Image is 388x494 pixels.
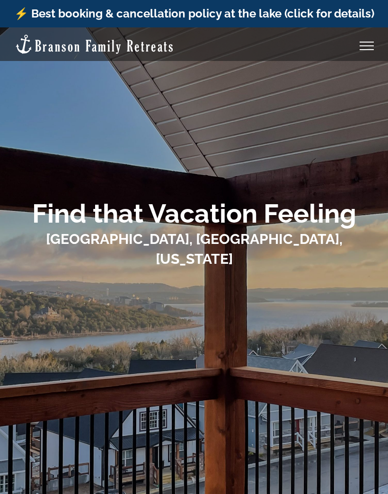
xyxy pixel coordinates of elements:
[348,42,386,50] a: Toggle Menu
[14,7,374,20] a: ⚡️ Best booking & cancellation policy at the lake (click for details)
[14,229,374,269] h1: [GEOGRAPHIC_DATA], [GEOGRAPHIC_DATA], [US_STATE]
[14,34,175,55] img: Branson Family Retreats Logo
[123,276,265,347] iframe: Branson Family Retreats - Opens on Book page - Availability/Property Search Widget
[32,198,356,229] b: Find that Vacation Feeling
